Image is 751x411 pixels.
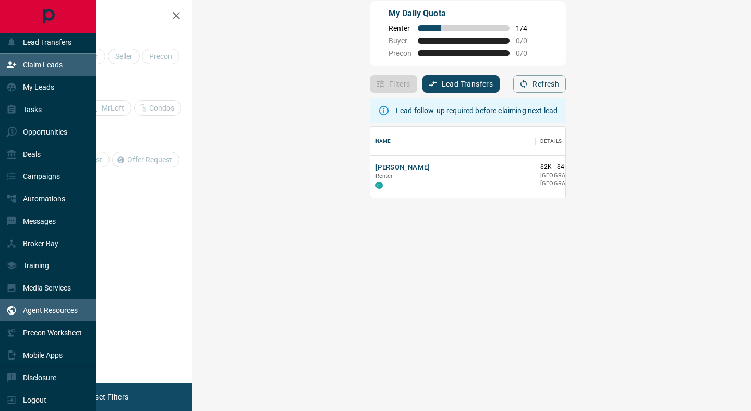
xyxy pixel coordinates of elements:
[375,163,430,173] button: [PERSON_NAME]
[389,37,411,45] span: Buyer
[396,101,558,120] div: Lead follow-up required before claiming next lead
[33,10,181,23] h2: Filters
[79,388,135,406] button: Reset Filters
[540,163,633,172] p: $2K - $4K
[389,24,411,32] span: Renter
[375,182,383,189] div: condos.ca
[516,37,539,45] span: 0 / 0
[516,24,539,32] span: 1 / 4
[389,49,411,57] span: Precon
[375,127,391,156] div: Name
[422,75,500,93] button: Lead Transfers
[540,127,562,156] div: Details
[513,75,566,93] button: Refresh
[516,49,539,57] span: 0 / 0
[370,127,535,156] div: Name
[375,173,393,179] span: Renter
[540,172,633,188] p: [GEOGRAPHIC_DATA], [GEOGRAPHIC_DATA]
[389,7,539,20] p: My Daily Quota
